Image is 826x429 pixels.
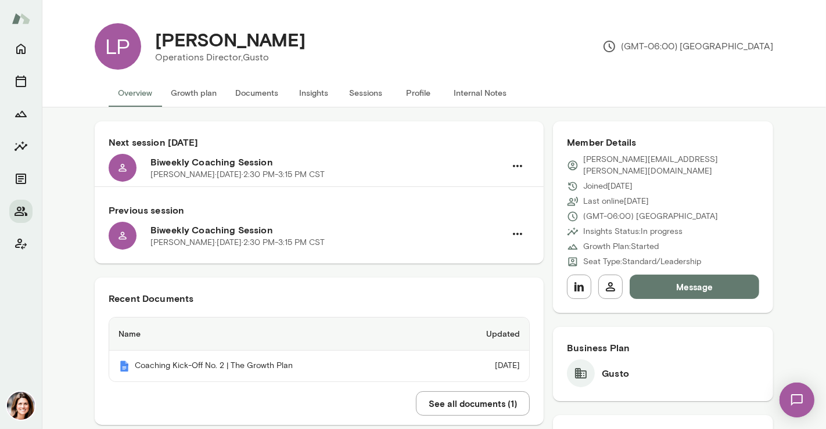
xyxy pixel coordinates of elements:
[9,102,33,125] button: Growth Plan
[9,37,33,60] button: Home
[567,341,759,355] h6: Business Plan
[630,275,759,299] button: Message
[226,79,288,107] button: Documents
[118,360,130,372] img: Mento
[440,318,529,351] th: Updated
[583,211,718,222] p: (GMT-06:00) [GEOGRAPHIC_DATA]
[444,79,516,107] button: Internal Notes
[583,196,649,207] p: Last online [DATE]
[583,226,683,237] p: Insights Status: In progress
[9,135,33,158] button: Insights
[150,237,325,248] p: [PERSON_NAME] · [DATE] · 2:30 PM-3:15 PM CST
[150,155,505,169] h6: Biweekly Coaching Session
[161,79,226,107] button: Growth plan
[109,318,440,351] th: Name
[567,135,759,149] h6: Member Details
[95,23,141,70] div: LP
[583,181,633,192] p: Joined [DATE]
[109,203,530,217] h6: Previous session
[155,51,306,64] p: Operations Director, Gusto
[416,391,530,416] button: See all documents (1)
[583,241,659,253] p: Growth Plan: Started
[150,223,505,237] h6: Biweekly Coaching Session
[9,232,33,255] button: Client app
[7,392,35,420] img: Gwen Throckmorton
[9,167,33,190] button: Documents
[340,79,392,107] button: Sessions
[109,135,530,149] h6: Next session [DATE]
[602,39,773,53] p: (GMT-06:00) [GEOGRAPHIC_DATA]
[392,79,444,107] button: Profile
[155,28,306,51] h4: [PERSON_NAME]
[109,79,161,107] button: Overview
[602,366,629,380] h6: Gusto
[150,169,325,181] p: [PERSON_NAME] · [DATE] · 2:30 PM-3:15 PM CST
[12,8,30,30] img: Mento
[9,200,33,223] button: Members
[583,256,701,268] p: Seat Type: Standard/Leadership
[583,154,759,177] p: [PERSON_NAME][EMAIL_ADDRESS][PERSON_NAME][DOMAIN_NAME]
[288,79,340,107] button: Insights
[109,291,530,305] h6: Recent Documents
[109,351,440,381] th: Coaching Kick-Off No. 2 | The Growth Plan
[440,351,529,381] td: [DATE]
[9,70,33,93] button: Sessions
